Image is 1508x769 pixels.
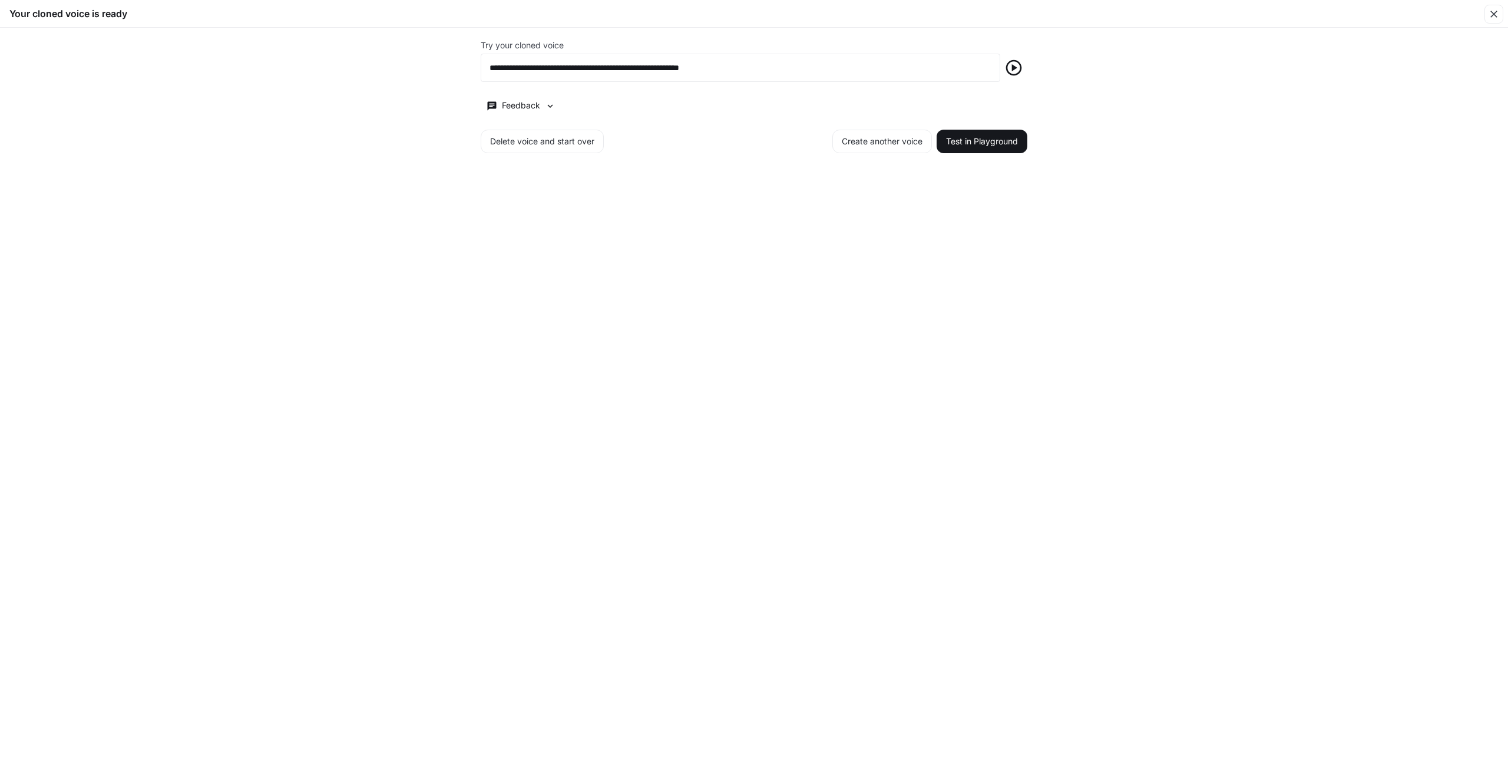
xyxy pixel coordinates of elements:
[481,41,564,49] p: Try your cloned voice
[481,96,561,115] button: Feedback
[9,7,127,20] h5: Your cloned voice is ready
[832,130,932,153] button: Create another voice
[937,130,1027,153] button: Test in Playground
[481,130,604,153] button: Delete voice and start over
